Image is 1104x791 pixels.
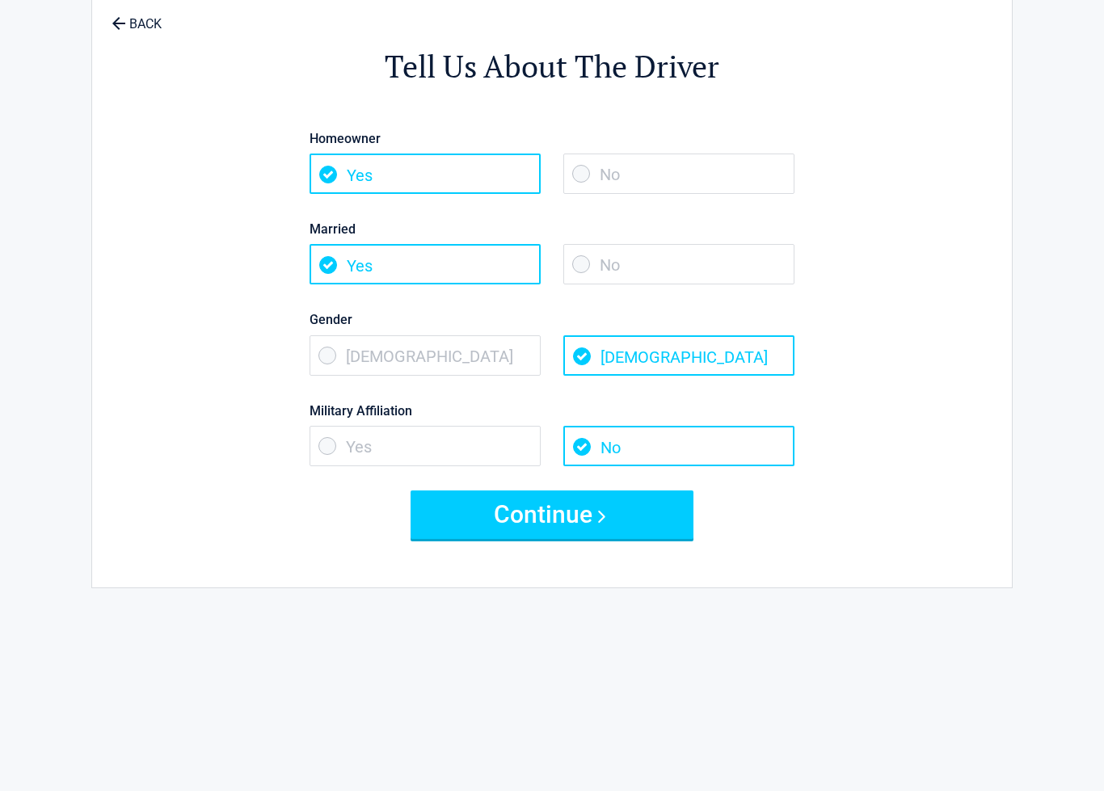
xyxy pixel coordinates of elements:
label: Married [310,218,794,240]
span: No [563,244,794,284]
span: [DEMOGRAPHIC_DATA] [310,335,541,376]
span: [DEMOGRAPHIC_DATA] [563,335,794,376]
span: Yes [310,426,541,466]
a: BACK [108,2,165,31]
h2: Tell Us About The Driver [181,46,923,87]
label: Military Affiliation [310,400,794,422]
label: Homeowner [310,128,794,149]
span: Yes [310,154,541,194]
span: No [563,154,794,194]
span: No [563,426,794,466]
button: Continue [411,490,693,539]
span: Yes [310,244,541,284]
label: Gender [310,309,794,330]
